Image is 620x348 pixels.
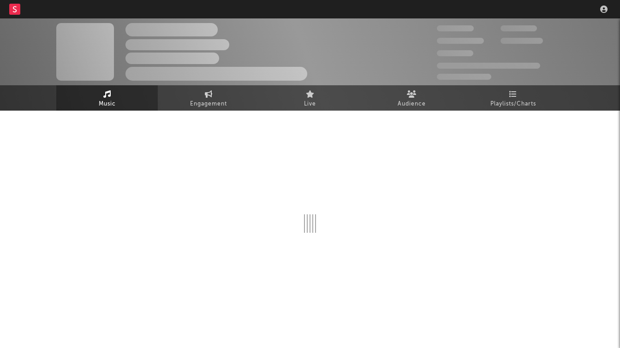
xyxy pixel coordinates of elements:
a: Music [56,85,158,111]
span: Audience [398,99,426,110]
span: 50,000,000 [437,38,484,44]
span: 100,000 [437,50,473,56]
a: Engagement [158,85,259,111]
span: 1,000,000 [501,38,543,44]
span: Music [99,99,116,110]
span: Live [304,99,316,110]
span: 50,000,000 Monthly Listeners [437,63,540,69]
span: Playlists/Charts [490,99,536,110]
a: Audience [361,85,462,111]
span: 300,000 [437,25,474,31]
span: 100,000 [501,25,537,31]
span: Engagement [190,99,227,110]
a: Live [259,85,361,111]
a: Playlists/Charts [462,85,564,111]
span: Jump Score: 85.0 [437,74,491,80]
